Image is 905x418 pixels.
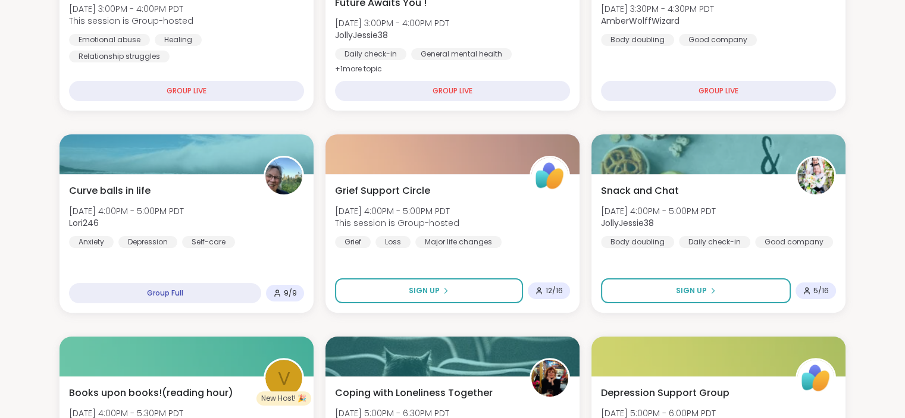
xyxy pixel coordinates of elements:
div: Body doubling [601,34,674,46]
div: GROUP LIVE [69,81,304,101]
div: GROUP LIVE [335,81,570,101]
span: [DATE] 3:00PM - 4:00PM PDT [69,3,193,15]
span: [DATE] 3:30PM - 4:30PM PDT [601,3,714,15]
button: Sign Up [601,278,791,303]
span: [DATE] 3:00PM - 4:00PM PDT [335,17,449,29]
span: 12 / 16 [546,286,563,296]
div: Daily check-in [679,236,750,248]
span: [DATE] 4:00PM - 5:00PM PDT [601,205,716,217]
span: Snack and Chat [601,184,679,198]
div: Self-care [182,236,235,248]
img: JollyJessie38 [797,158,834,194]
b: JollyJessie38 [601,217,654,229]
b: Lori246 [69,217,99,229]
b: JollyJessie38 [335,29,388,41]
img: ShareWell [797,360,834,397]
b: AmberWolffWizard [601,15,679,27]
span: [DATE] 4:00PM - 5:00PM PDT [69,205,184,217]
span: 9 / 9 [284,288,297,298]
div: Major life changes [415,236,502,248]
div: Emotional abuse [69,34,150,46]
img: Judy [531,360,568,397]
div: Good company [755,236,833,248]
span: This session is Group-hosted [335,217,459,229]
div: Healing [155,34,202,46]
button: Sign Up [335,278,523,303]
div: Relationship struggles [69,51,170,62]
div: Daily check-in [335,48,406,60]
div: Loss [375,236,411,248]
span: Curve balls in life [69,184,151,198]
div: Body doubling [601,236,674,248]
span: Books upon books!(reading hour) [69,386,233,400]
span: v [278,364,290,392]
span: Coping with Loneliness Together [335,386,493,400]
div: New Host! 🎉 [256,391,311,406]
span: [DATE] 4:00PM - 5:00PM PDT [335,205,459,217]
span: This session is Group-hosted [69,15,193,27]
div: Anxiety [69,236,114,248]
span: 5 / 16 [813,286,829,296]
div: Depression [118,236,177,248]
div: Grief [335,236,371,248]
span: Sign Up [676,285,707,296]
span: Sign Up [409,285,440,296]
div: General mental health [411,48,512,60]
img: ShareWell [531,158,568,194]
div: Good company [679,34,757,46]
span: Grief Support Circle [335,184,430,198]
div: GROUP LIVE [601,81,836,101]
span: Depression Support Group [601,386,729,400]
div: Group Full [69,283,261,303]
img: Lori246 [265,158,302,194]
